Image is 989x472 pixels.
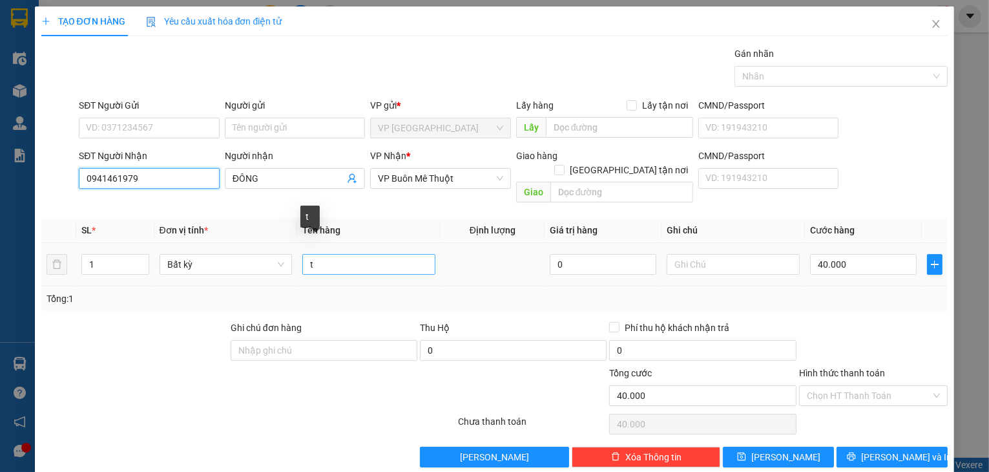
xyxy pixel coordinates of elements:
[378,169,503,188] span: VP Buôn Mê Thuột
[799,368,885,378] label: Hình thức thanh toán
[734,48,774,59] label: Gán nhãn
[572,447,721,467] button: deleteXóa Thông tin
[611,452,620,462] span: delete
[79,149,220,163] div: SĐT Người Nhận
[225,98,366,113] div: Người gửi
[231,340,417,361] input: Ghi chú đơn hàng
[751,450,820,464] span: [PERSON_NAME]
[619,321,734,335] span: Phí thu hộ khách nhận trả
[565,163,693,177] span: [GEOGRAPHIC_DATA] tận nơi
[516,182,550,202] span: Giao
[737,452,746,462] span: save
[550,254,656,275] input: 0
[550,182,693,202] input: Dọc đường
[6,6,187,31] li: [PERSON_NAME]
[300,206,320,228] div: t
[931,19,941,29] span: close
[231,323,302,333] label: Ghi chú đơn hàng
[637,98,693,113] span: Lấy tận nơi
[6,55,89,98] li: VP VP [GEOGRAPHIC_DATA]
[47,254,67,275] button: delete
[347,173,357,184] span: user-add
[550,225,598,235] span: Giá trị hàng
[167,255,285,274] span: Bất kỳ
[723,447,834,467] button: save[PERSON_NAME]
[928,259,942,270] span: plus
[847,452,856,462] span: printer
[89,86,98,95] span: environment
[516,100,554,111] span: Lấy hàng
[837,447,948,467] button: printer[PERSON_NAME] và In
[861,450,952,464] span: [PERSON_NAME] và In
[302,225,340,235] span: Tên hàng
[378,118,503,138] span: VP Sài Gòn
[370,98,511,113] div: VP gửi
[225,149,366,163] div: Người nhận
[516,151,557,161] span: Giao hàng
[146,16,282,27] span: Yêu cầu xuất hóa đơn điện tử
[41,17,50,26] span: plus
[457,414,609,437] div: Chưa thanh toán
[625,450,682,464] span: Xóa Thông tin
[41,16,125,27] span: TẠO ĐƠN HÀNG
[47,292,382,306] div: Tổng: 1
[420,447,569,467] button: [PERSON_NAME]
[81,225,92,235] span: SL
[79,98,220,113] div: SĐT Người Gửi
[420,323,450,333] span: Thu Hộ
[698,149,839,163] div: CMND/Passport
[661,218,805,243] th: Ghi chú
[302,254,435,275] input: VD: Bàn, Ghế
[160,225,208,235] span: Đơn vị tính
[698,98,839,113] div: CMND/Passport
[609,368,652,378] span: Tổng cước
[460,450,529,464] span: [PERSON_NAME]
[146,17,156,27] img: icon
[810,225,855,235] span: Cước hàng
[546,117,693,138] input: Dọc đường
[918,6,954,43] button: Close
[516,117,546,138] span: Lấy
[667,254,800,275] input: Ghi Chú
[927,254,942,275] button: plus
[89,55,172,83] li: VP VP Buôn Mê Thuột
[370,151,406,161] span: VP Nhận
[470,225,515,235] span: Định lượng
